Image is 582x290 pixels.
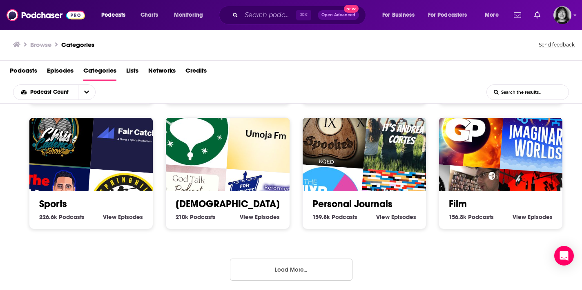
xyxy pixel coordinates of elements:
span: Podcasts [59,213,85,221]
img: Podchaser - Follow, Share and Rate Podcasts [7,7,85,23]
h2: Choose List sort [13,84,108,100]
span: 156.8k [449,213,466,221]
a: 210k [DEMOGRAPHIC_DATA] Podcasts [176,213,216,221]
a: Personal Journals [312,198,392,210]
span: 226.6k [39,213,57,221]
span: Podcasts [190,213,216,221]
span: Podcasts [332,213,357,221]
a: Sports [39,198,67,210]
button: open menu [13,89,78,95]
a: Episodes [47,64,74,81]
a: 159.8k Personal Journals Podcasts [312,213,357,221]
a: Film [449,198,467,210]
span: Charts [140,9,158,21]
span: Podcast Count [30,89,71,95]
button: Load More... [230,259,352,281]
button: open menu [377,9,425,22]
a: [DEMOGRAPHIC_DATA] [176,198,280,210]
a: Lists [126,64,138,81]
span: New [344,5,359,13]
button: open menu [479,9,509,22]
a: View Film Episodes [513,213,553,221]
span: Episodes [255,213,280,221]
span: More [485,9,499,21]
button: Open AdvancedNew [318,10,359,20]
a: Podcasts [10,64,37,81]
span: Open Advanced [321,13,355,17]
a: Show notifications dropdown [531,8,544,22]
a: View Personal Journals Episodes [376,213,416,221]
h3: Browse [30,41,51,49]
img: User Profile [553,6,571,24]
span: 210k [176,213,188,221]
a: View [DEMOGRAPHIC_DATA] Episodes [240,213,280,221]
div: Search podcasts, credits, & more... [227,6,374,24]
img: It’s Andrea Cortes [363,95,442,174]
span: Episodes [528,213,553,221]
div: Open Intercom Messenger [554,246,574,266]
button: Send feedback [536,39,577,51]
a: Credits [185,64,207,81]
span: Monitoring [174,9,203,21]
a: 156.8k Film Podcasts [449,213,494,221]
img: Fair Catch [90,95,169,174]
span: View [103,213,116,221]
span: Logged in as parkdalepublicity1 [553,6,571,24]
input: Search podcasts, credits, & more... [241,9,296,22]
button: Show profile menu [553,6,571,24]
img: Umoja Fm [227,95,306,174]
img: Spooked [289,90,368,169]
span: View [376,213,390,221]
a: View Sports Episodes [103,213,143,221]
span: View [513,213,526,221]
img: Chris Cadence Show [16,90,96,169]
span: View [240,213,253,221]
span: Podcasts [101,9,125,21]
span: Episodes [391,213,416,221]
span: ⌘ K [296,10,311,20]
img: Imaginary Worlds [499,95,579,174]
span: Episodes [118,213,143,221]
button: open menu [423,9,479,22]
a: 226.6k Sports Podcasts [39,213,85,221]
span: 159.8k [312,213,330,221]
span: For Podcasters [428,9,467,21]
span: Podcasts [468,213,494,221]
img: GHOST PLANET [426,90,505,169]
a: Show notifications dropdown [511,8,524,22]
a: Charts [135,9,163,22]
span: For Business [382,9,415,21]
img: Christmas Clatter Podcast [153,90,232,169]
button: open menu [168,9,214,22]
a: Networks [148,64,176,81]
a: Categories [61,41,94,49]
a: Categories [83,64,116,81]
button: open menu [78,85,95,100]
button: open menu [96,9,136,22]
